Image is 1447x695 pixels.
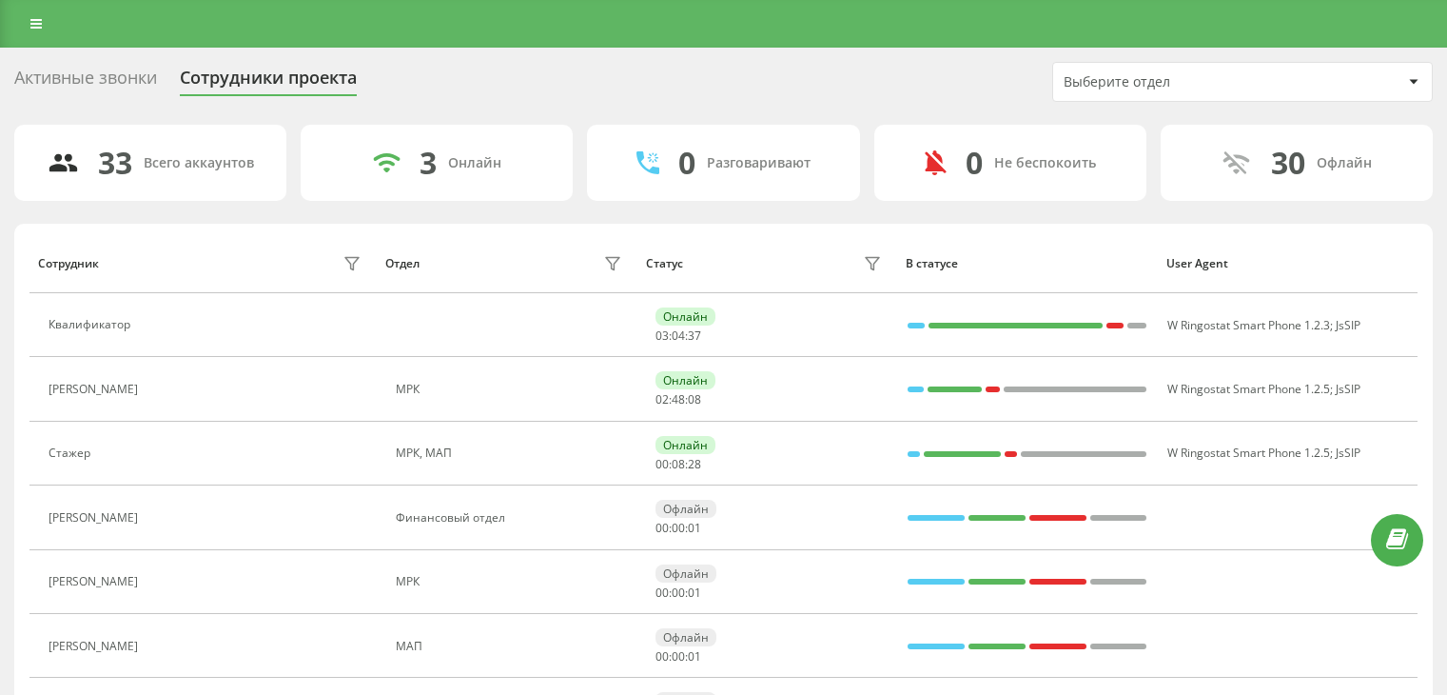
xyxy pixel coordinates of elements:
[688,520,701,536] span: 01
[707,155,811,171] div: Разговаривают
[655,393,701,407] div: : :
[655,328,669,344] span: 03
[49,447,95,460] div: Стажер
[655,565,716,583] div: Офлайн
[655,329,701,343] div: : :
[49,383,143,396] div: [PERSON_NAME]
[396,640,627,653] div: МАП
[396,383,627,396] div: МРК
[49,640,143,653] div: [PERSON_NAME]
[672,391,685,407] span: 48
[396,575,627,588] div: МРК
[966,145,983,181] div: 0
[1167,445,1330,461] span: W Ringostat Smart Phone 1.2.5
[672,585,685,601] span: 00
[14,68,157,97] div: Активные звонки
[385,257,420,270] div: Отдел
[448,155,501,171] div: Онлайн
[1167,317,1330,333] span: W Ringostat Smart Phone 1.2.3
[688,391,701,407] span: 08
[1336,381,1360,397] span: JsSIP
[655,586,701,600] div: : :
[180,68,357,97] div: Сотрудники проекта
[655,650,701,664] div: : :
[49,575,143,588] div: [PERSON_NAME]
[688,328,701,344] span: 37
[906,257,1148,270] div: В статусе
[655,648,669,665] span: 00
[655,628,716,646] div: Офлайн
[672,328,685,344] span: 04
[655,522,701,535] div: : :
[655,585,669,601] span: 00
[1064,74,1291,90] div: Выберите отдел
[678,145,695,181] div: 0
[655,371,715,389] div: Онлайн
[655,391,669,407] span: 02
[655,436,715,454] div: Онлайн
[672,648,685,665] span: 00
[655,500,716,518] div: Офлайн
[1336,317,1360,333] span: JsSIP
[672,456,685,472] span: 08
[994,155,1096,171] div: Не беспокоить
[655,456,669,472] span: 00
[655,458,701,471] div: : :
[688,456,701,472] span: 28
[1166,257,1409,270] div: User Agent
[688,585,701,601] span: 01
[144,155,254,171] div: Всего аккаунтов
[49,318,135,331] div: Квалификатор
[1167,381,1330,397] span: W Ringostat Smart Phone 1.2.5
[1317,155,1372,171] div: Офлайн
[655,308,715,326] div: Онлайн
[98,145,132,181] div: 33
[688,648,701,665] span: 01
[1271,145,1305,181] div: 30
[49,511,143,525] div: [PERSON_NAME]
[646,257,683,270] div: Статус
[396,447,627,460] div: МРК, МАП
[1336,445,1360,461] span: JsSIP
[655,520,669,536] span: 00
[396,511,627,525] div: Финансовый отдел
[420,145,437,181] div: 3
[672,520,685,536] span: 00
[38,257,99,270] div: Сотрудник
